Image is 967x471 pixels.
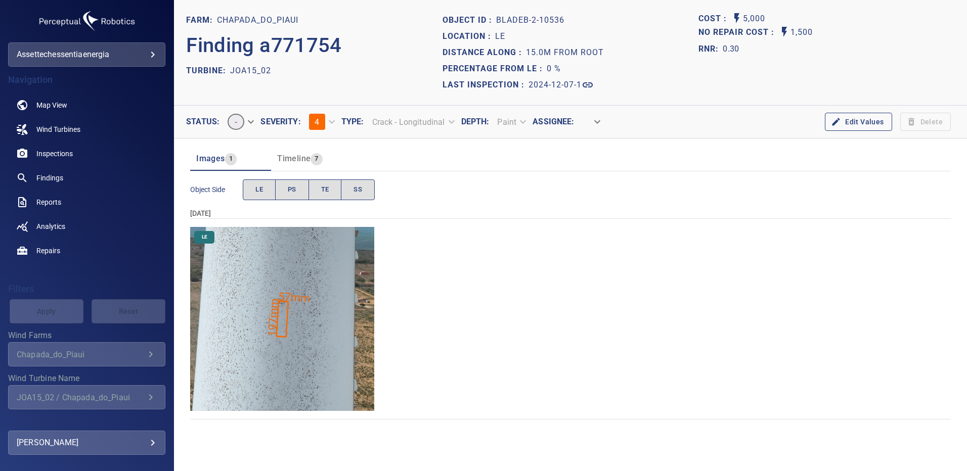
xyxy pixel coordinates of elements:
[354,184,362,196] span: SS
[36,100,67,110] span: Map View
[8,374,165,383] label: Wind Turbine Name
[17,46,157,63] div: assettechessentiaenergia
[8,284,165,294] h4: Filters
[495,30,505,42] p: LE
[229,117,243,127] span: -
[277,154,311,163] span: Timeline
[36,8,138,34] img: assettechessentiaenergia-logo
[443,79,529,91] p: Last Inspection :
[315,117,319,127] span: 4
[186,118,219,126] label: Status :
[36,149,73,159] span: Inspections
[309,179,342,200] button: TE
[8,239,165,263] a: repairs noActive
[196,233,213,241] span: LE
[8,142,165,166] a: inspections noActive
[8,190,165,214] a: reports noActive
[529,79,582,91] p: 2024-12-07-1
[443,30,495,42] p: Location :
[743,12,765,26] p: 5,000
[698,14,731,24] h1: Cost :
[321,184,329,196] span: TE
[778,26,790,38] svg: Auto No Repair Cost
[533,118,574,126] label: Assignee :
[17,393,145,402] div: JOA15_02 / Chapada_do_Piaui
[190,227,374,411] img: Chapada_do_Piaui/JOA15_02/2024-12-07-1/2024-12-07-2/image95wp95.jpg
[17,435,157,451] div: [PERSON_NAME]
[489,113,533,131] div: Paint
[8,42,165,67] div: assettechessentiaenergia
[8,214,165,239] a: analytics noActive
[8,75,165,85] h4: Navigation
[8,166,165,190] a: findings noActive
[341,118,364,126] label: Type :
[8,93,165,117] a: map noActive
[275,179,309,200] button: PS
[364,113,461,131] div: Crack - Longitudinal
[8,117,165,142] a: windturbines noActive
[341,179,375,200] button: SS
[698,26,778,39] span: Projected additional costs incurred by waiting 1 year to repair. This is a function of possible i...
[225,153,237,165] span: 1
[526,46,604,59] p: 15.0m from root
[731,12,743,24] svg: Auto Cost
[217,14,298,26] p: Chapada_do_Piaui
[8,332,165,340] label: Wind Farms
[443,63,547,75] p: Percentage from LE :
[698,28,778,37] h1: No Repair Cost :
[443,14,496,26] p: Object ID :
[190,184,243,195] span: Object Side
[36,173,63,183] span: Findings
[255,184,263,196] span: LE
[698,12,731,26] span: The base labour and equipment costs to repair the finding. Does not include the loss of productio...
[790,26,813,39] p: 1,500
[196,154,225,163] span: Images
[36,246,60,256] span: Repairs
[243,179,276,200] button: LE
[496,14,564,26] p: bladeB-2-10536
[8,385,165,409] div: Wind Turbine Name
[36,221,65,231] span: Analytics
[529,79,594,91] a: 2024-12-07-1
[311,153,322,165] span: 7
[219,110,260,134] div: -
[230,65,271,77] p: JOA15_02
[698,43,723,55] h1: RNR:
[186,14,217,26] p: FARM:
[575,113,607,131] div: ​
[723,43,739,55] p: 0.30
[461,118,490,126] label: Depth :
[186,30,342,61] p: Finding a771754
[301,110,341,134] div: 4
[186,65,230,77] p: TURBINE:
[36,197,61,207] span: Reports
[288,184,296,196] span: PS
[547,63,561,75] p: 0 %
[36,124,80,134] span: Wind Turbines
[825,113,892,131] button: Edit Values
[8,342,165,366] div: Wind Farms
[443,46,526,59] p: Distance along :
[698,41,739,57] span: The ratio of the additional incurred cost of repair in 1 year and the cost of repairing today. Fi...
[260,118,300,126] label: Severity :
[190,208,951,218] div: [DATE]
[243,179,375,200] div: objectSide
[17,350,145,359] div: Chapada_do_Piaui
